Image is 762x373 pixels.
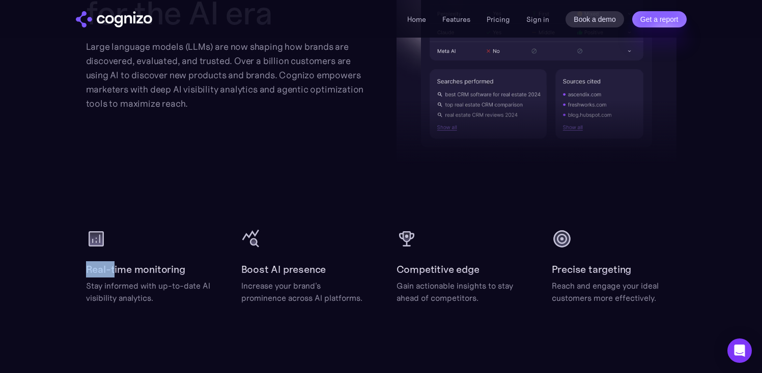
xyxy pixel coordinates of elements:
a: Pricing [487,15,510,24]
div: Stay informed with up-to-date AI visibility analytics. [86,279,211,304]
h2: Precise targeting [552,261,632,277]
a: Get a report [632,11,687,27]
h2: Boost AI presence [241,261,326,277]
a: home [76,11,152,27]
img: query stats icon [241,229,262,249]
div: Reach and engage your ideal customers more effectively. [552,279,676,304]
a: Sign in [526,13,549,25]
img: cognizo logo [76,11,152,27]
div: Large language models (LLMs) are now shaping how brands are discovered, evaluated, and trusted. O... [86,40,366,111]
a: Book a demo [566,11,624,27]
a: Home [407,15,426,24]
a: Features [442,15,470,24]
div: Gain actionable insights to stay ahead of competitors. [397,279,521,304]
h2: Competitive edge [397,261,479,277]
img: analytics icon [86,229,106,249]
img: target icon [552,229,572,249]
h2: Real-time monitoring [86,261,185,277]
div: Increase your brand's prominence across AI platforms. [241,279,366,304]
div: Open Intercom Messenger [727,338,752,363]
img: cup icon [397,229,417,249]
